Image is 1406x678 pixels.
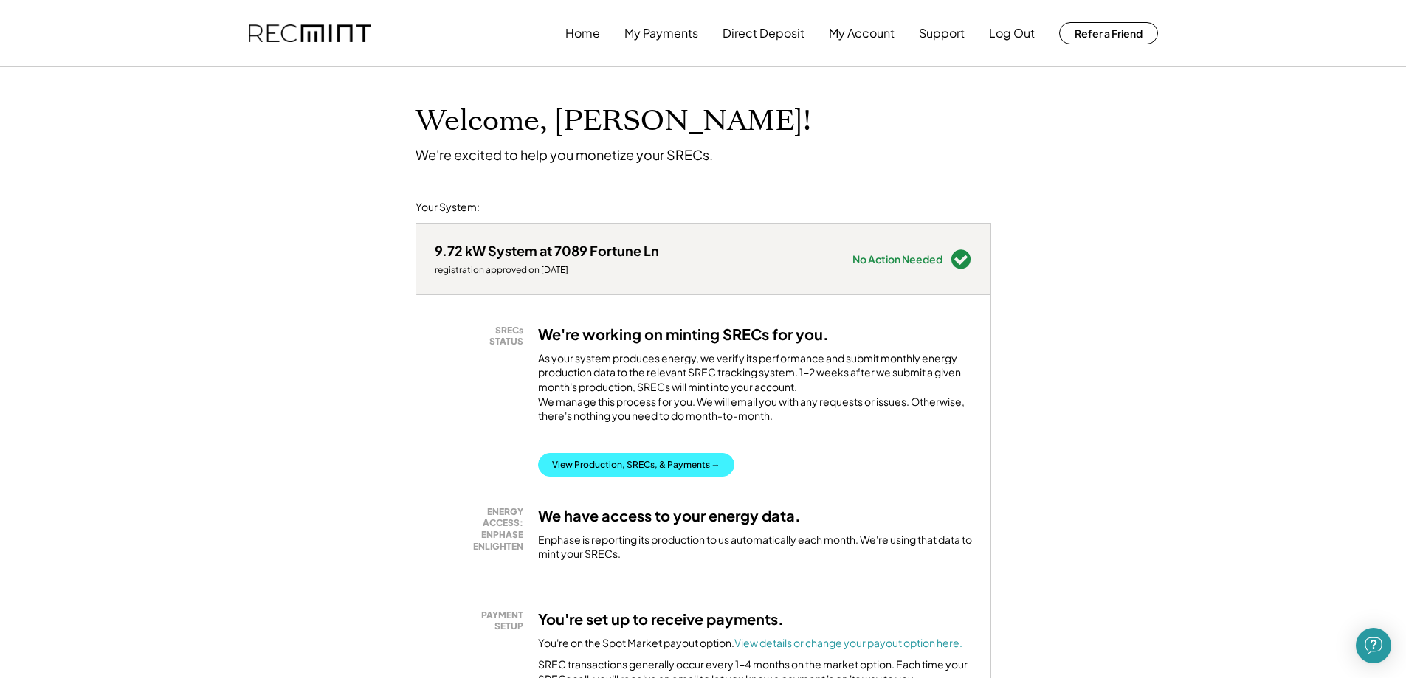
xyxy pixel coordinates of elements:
div: registration approved on [DATE] [435,264,659,276]
div: You're on the Spot Market payout option. [538,636,962,651]
h3: You're set up to receive payments. [538,609,784,629]
div: No Action Needed [852,254,942,264]
button: Direct Deposit [723,18,804,48]
div: PAYMENT SETUP [442,609,523,632]
img: recmint-logotype%403x.png [249,24,371,43]
button: Support [919,18,965,48]
button: Refer a Friend [1059,22,1158,44]
h1: Welcome, [PERSON_NAME]! [416,104,811,139]
div: As your system produces energy, we verify its performance and submit monthly energy production da... [538,351,972,431]
div: Your System: [416,200,480,215]
div: We're excited to help you monetize your SRECs. [416,146,713,163]
h3: We have access to your energy data. [538,506,801,525]
div: Open Intercom Messenger [1356,628,1391,663]
button: Log Out [989,18,1035,48]
button: My Payments [624,18,698,48]
button: View Production, SRECs, & Payments → [538,453,734,477]
a: View details or change your payout option here. [734,636,962,649]
div: 9.72 kW System at 7089 Fortune Ln [435,242,659,259]
button: Home [565,18,600,48]
h3: We're working on minting SRECs for you. [538,325,829,344]
div: SRECs STATUS [442,325,523,347]
div: Enphase is reporting its production to us automatically each month. We're using that data to mint... [538,533,972,561]
button: My Account [829,18,895,48]
div: ENERGY ACCESS: ENPHASE ENLIGHTEN [442,506,523,552]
